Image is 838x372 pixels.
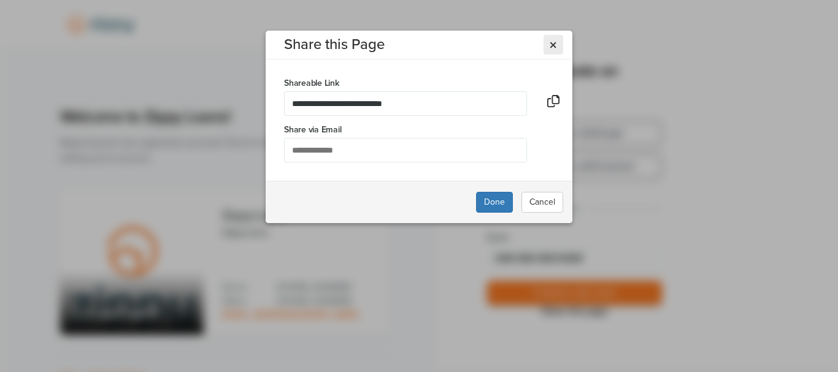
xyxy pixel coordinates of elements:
button: Close Modal [544,35,563,55]
button: Done [476,192,513,213]
label: Share via Email [284,124,554,135]
input: Share Via Email [284,138,527,162]
input: Shareable Link [284,91,527,116]
button: Cancel [521,192,563,213]
h2: Share this Page [284,37,385,53]
button: Copy to Clipboard [544,91,563,111]
label: Shareable Link [284,78,554,88]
